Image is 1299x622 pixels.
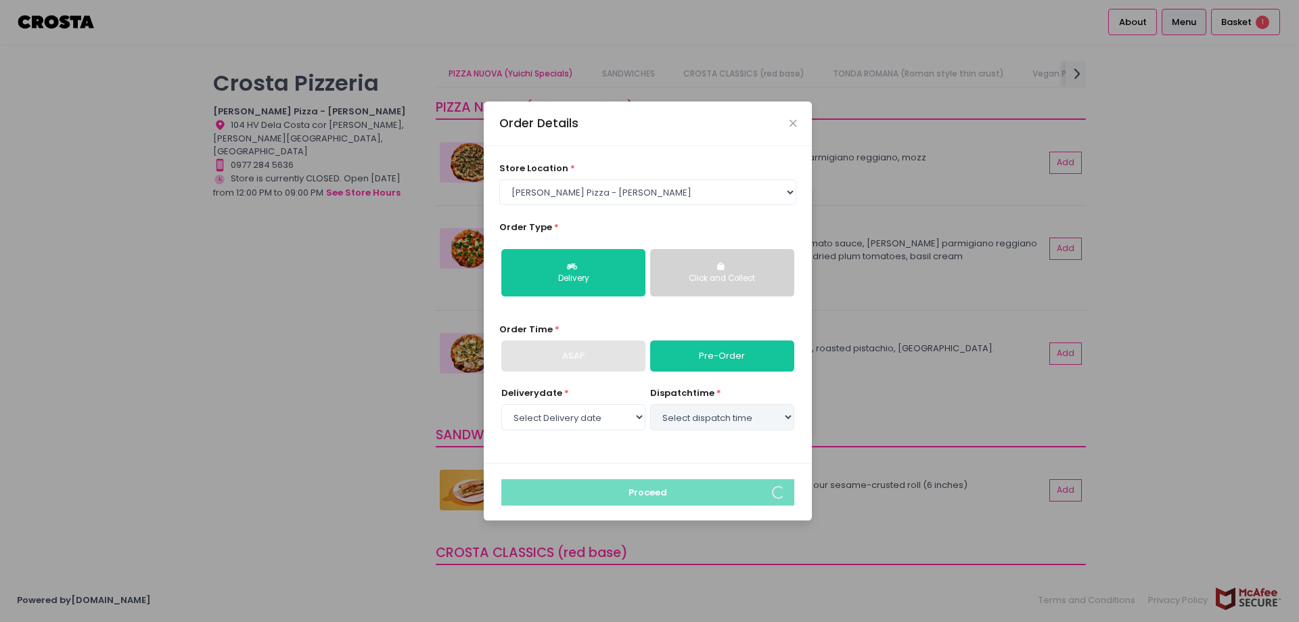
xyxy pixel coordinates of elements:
[501,479,794,505] button: Proceed
[511,273,636,285] div: Delivery
[650,386,714,399] span: dispatch time
[499,323,553,336] span: Order Time
[499,221,552,234] span: Order Type
[650,340,794,372] a: Pre-Order
[660,273,785,285] div: Click and Collect
[501,386,562,399] span: Delivery date
[499,162,568,175] span: store location
[790,120,796,127] button: Close
[499,114,578,132] div: Order Details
